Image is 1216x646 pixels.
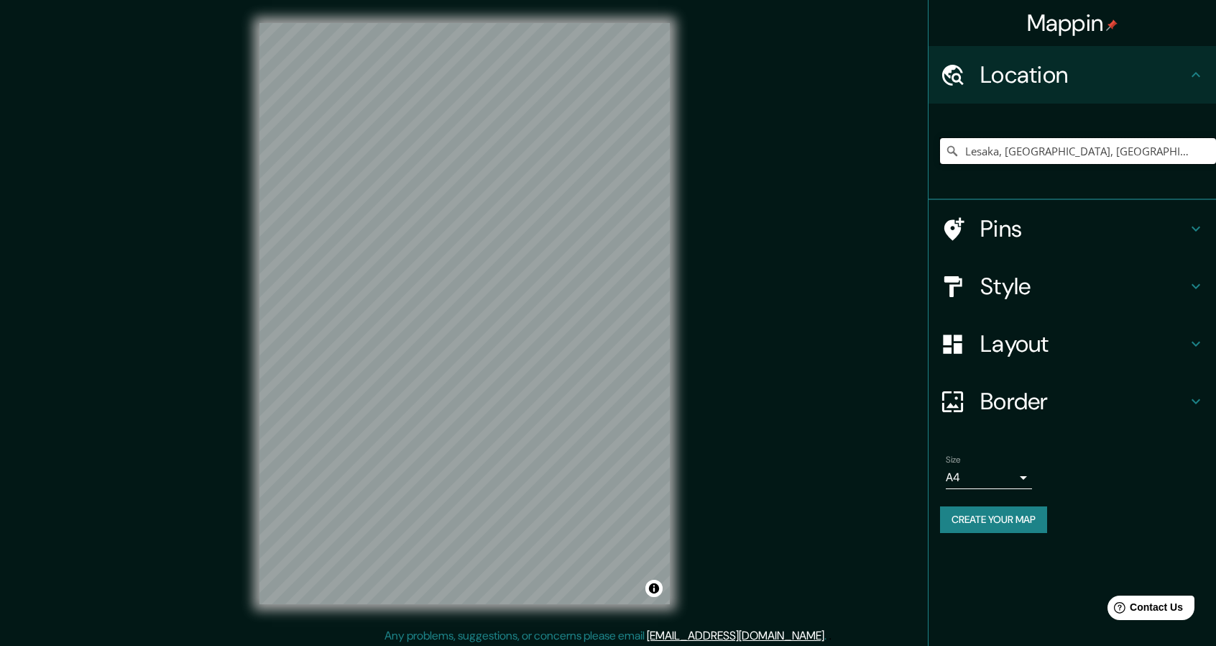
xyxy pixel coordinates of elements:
[929,258,1216,315] div: Style
[259,23,670,604] canvas: Map
[647,628,824,643] a: [EMAIL_ADDRESS][DOMAIN_NAME]
[1027,9,1118,37] h4: Mappin
[929,46,1216,104] div: Location
[946,466,1032,489] div: A4
[946,454,961,466] label: Size
[645,580,663,597] button: Toggle attribution
[940,506,1047,533] button: Create your map
[929,200,1216,258] div: Pins
[980,60,1187,89] h4: Location
[829,627,832,645] div: .
[980,272,1187,301] h4: Style
[980,329,1187,358] h4: Layout
[929,373,1216,430] div: Border
[929,315,1216,373] div: Layout
[980,214,1187,243] h4: Pins
[384,627,826,645] p: Any problems, suggestions, or concerns please email .
[1106,19,1118,31] img: pin-icon.png
[1088,590,1200,630] iframe: Help widget launcher
[940,138,1216,164] input: Pick your city or area
[980,387,1187,416] h4: Border
[826,627,829,645] div: .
